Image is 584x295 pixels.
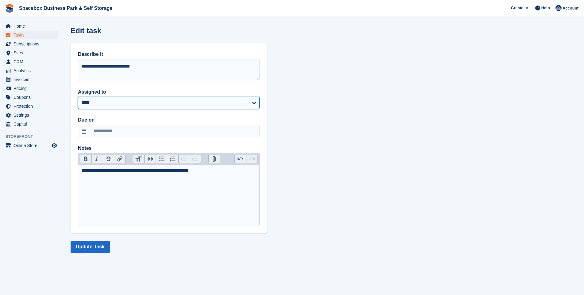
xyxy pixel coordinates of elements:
[555,5,562,11] img: Daud
[71,241,110,253] button: Update Task
[14,66,50,75] span: Analytics
[3,111,58,119] a: menu
[190,155,201,163] button: Increase Level
[14,84,50,93] span: Pricing
[3,120,58,128] a: menu
[3,93,58,102] a: menu
[563,5,578,11] span: Account
[511,5,523,11] span: Create
[103,155,114,163] button: Strikethrough
[114,155,125,163] button: Link
[14,111,50,119] span: Settings
[14,93,50,102] span: Coupons
[14,31,50,39] span: Tasks
[14,40,50,48] span: Subscriptions
[3,84,58,93] a: menu
[246,155,257,163] button: Redo
[3,66,58,75] a: menu
[178,155,190,163] button: Decrease Level
[14,120,50,128] span: Capital
[3,102,58,111] a: menu
[14,141,50,150] span: Online Store
[167,155,178,163] button: Numbers
[6,134,61,140] span: Storefront
[133,155,145,163] button: Heading
[14,49,50,57] span: Sites
[14,102,50,111] span: Protection
[209,155,220,163] button: Attach Files
[541,5,550,11] span: Help
[78,88,260,96] label: Assigned to
[71,26,101,35] h1: Edit task
[3,31,58,39] a: menu
[14,75,50,84] span: Invoices
[14,22,50,30] span: Home
[5,4,14,13] img: stora-icon-8386f47178a22dfd0bd8f6a31ec36ba5ce8667c1dd55bd0f319d3a0aa187defe.svg
[3,49,58,57] a: menu
[14,57,50,66] span: CRM
[3,40,58,48] a: menu
[3,57,58,66] a: menu
[78,51,260,58] label: Describe it
[235,155,246,163] button: Undo
[91,155,103,163] button: Italic
[78,145,260,152] label: Notes
[144,155,156,163] button: Quote
[80,155,91,163] button: Bold
[3,141,58,150] a: menu
[51,142,58,149] a: Preview store
[3,75,58,84] a: menu
[156,155,167,163] button: Bullets
[17,3,115,13] a: Spacebox Business Park & Self Storage
[3,22,58,30] a: menu
[78,116,260,124] label: Due on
